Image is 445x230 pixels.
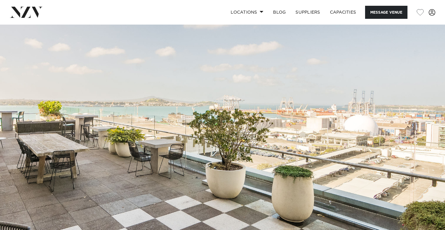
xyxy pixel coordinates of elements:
[226,6,268,19] a: Locations
[10,7,43,18] img: nzv-logo.png
[365,6,407,19] button: Message Venue
[291,6,325,19] a: SUPPLIERS
[268,6,291,19] a: BLOG
[325,6,361,19] a: Capacities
